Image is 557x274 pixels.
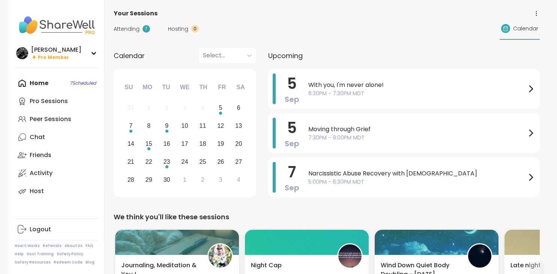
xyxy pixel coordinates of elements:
div: Choose Sunday, September 14th, 2025 [123,136,139,152]
div: 6 [237,103,240,113]
div: 4 [201,103,204,113]
div: 12 [217,121,224,131]
span: Moving through Grief [308,125,526,134]
a: How It Works [15,243,40,249]
div: Not available Monday, September 1st, 2025 [141,100,157,116]
span: Calendar [513,25,538,33]
div: 30 [164,175,170,185]
span: Attending [114,25,140,33]
span: 7:30PM - 9:00PM MDT [308,134,526,142]
a: Chat [15,128,98,146]
img: Alan_N [16,47,28,59]
div: Choose Wednesday, September 24th, 2025 [177,154,193,170]
a: FAQ [86,243,93,249]
a: Host [15,182,98,200]
div: 20 [235,139,242,149]
span: Calendar [114,51,145,61]
div: 15 [146,139,152,149]
div: Pro Sessions [30,97,68,105]
a: Safety Resources [15,260,51,265]
div: Choose Saturday, September 20th, 2025 [231,136,247,152]
div: 14 [128,139,134,149]
div: 0 [191,25,199,33]
div: Choose Monday, September 22nd, 2025 [141,154,157,170]
div: Choose Saturday, September 13th, 2025 [231,118,247,134]
div: Sa [232,79,249,96]
div: 31 [128,103,134,113]
div: 11 [200,121,206,131]
div: 29 [146,175,152,185]
span: Hosting [168,25,188,33]
div: 1 [183,175,186,185]
div: Not available Wednesday, September 3rd, 2025 [177,100,193,116]
a: Help [15,252,24,257]
div: 18 [200,139,206,149]
div: Choose Wednesday, October 1st, 2025 [177,172,193,188]
span: Pro Member [38,54,69,61]
div: Choose Sunday, September 21st, 2025 [123,154,139,170]
img: PhoenixRising83 [338,244,362,268]
div: 2 [165,103,168,113]
div: 26 [217,157,224,167]
a: Referrals [43,243,62,249]
div: Activity [30,169,53,177]
div: 4 [237,175,240,185]
div: month 2025-09 [122,99,248,189]
div: Logout [30,225,51,234]
a: Friends [15,146,98,164]
div: Choose Thursday, September 25th, 2025 [195,154,211,170]
div: Not available Tuesday, September 2nd, 2025 [159,100,175,116]
div: Choose Saturday, October 4th, 2025 [231,172,247,188]
div: Th [195,79,212,96]
div: Choose Thursday, October 2nd, 2025 [195,172,211,188]
div: 3 [183,103,186,113]
div: Friends [30,151,51,159]
div: 28 [128,175,134,185]
span: Sep [285,94,299,105]
div: 19 [217,139,224,149]
span: With you, I'm never alone! [308,81,526,90]
span: 5 [287,73,297,94]
div: Choose Tuesday, September 23rd, 2025 [159,154,175,170]
div: Not available Thursday, September 4th, 2025 [195,100,211,116]
div: Host [30,187,44,195]
div: 25 [200,157,206,167]
div: 1 [147,103,150,113]
div: Chat [30,133,45,141]
span: Upcoming [268,51,303,61]
div: 8 [147,121,150,131]
div: We think you'll like these sessions [114,212,540,222]
a: Safety Policy [57,252,83,257]
a: Pro Sessions [15,92,98,110]
div: Fr [214,79,230,96]
div: Choose Monday, September 8th, 2025 [141,118,157,134]
a: Peer Sessions [15,110,98,128]
div: Choose Saturday, September 6th, 2025 [231,100,247,116]
img: Jessiegirl0719 [209,244,232,268]
div: 27 [235,157,242,167]
a: Activity [15,164,98,182]
div: Tu [158,79,174,96]
div: We [176,79,193,96]
span: 7 [288,162,296,183]
div: Mo [139,79,156,96]
span: Your Sessions [114,9,158,18]
div: Choose Thursday, September 11th, 2025 [195,118,211,134]
div: Choose Friday, September 19th, 2025 [213,136,229,152]
div: 22 [146,157,152,167]
span: Sep [285,183,299,193]
span: 5 [287,117,297,138]
div: 23 [164,157,170,167]
img: QueenOfTheNight [468,244,491,268]
div: Choose Tuesday, September 16th, 2025 [159,136,175,152]
div: 9 [165,121,168,131]
a: Logout [15,220,98,238]
a: Redeem Code [54,260,83,265]
a: Blog [86,260,95,265]
div: Choose Monday, September 15th, 2025 [141,136,157,152]
img: ShareWell Nav Logo [15,12,98,38]
div: 7 [129,121,132,131]
div: Choose Tuesday, September 9th, 2025 [159,118,175,134]
div: Peer Sessions [30,115,71,123]
span: Narcissistic Abuse Recovery with [DEMOGRAPHIC_DATA] [308,169,526,178]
